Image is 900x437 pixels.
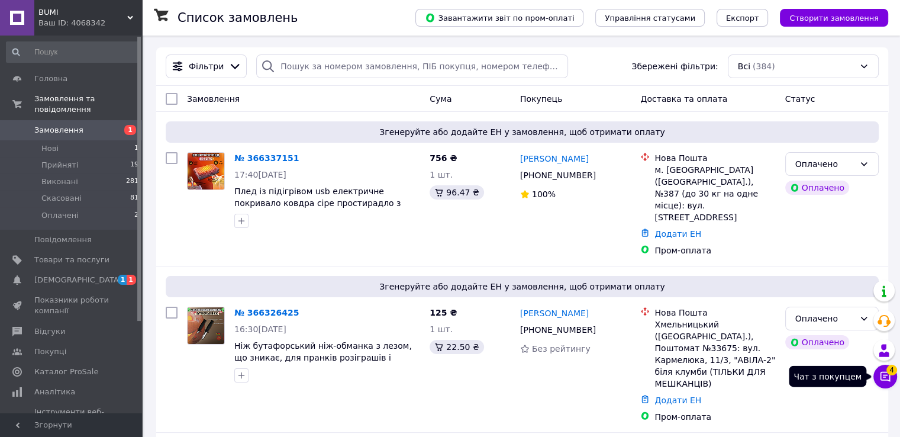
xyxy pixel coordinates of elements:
[234,341,412,374] a: Ніж бутафорський ніж-обманка з лезом, що зникає, для пранків розіграшів і приколів своєрідні ігра...
[170,126,874,138] span: Згенеруйте або додайте ЕН у замовлення, щоб отримати оплату
[188,307,224,344] img: Фото товару
[654,164,775,223] div: м. [GEOGRAPHIC_DATA] ([GEOGRAPHIC_DATA].), №387 (до 30 кг на одне місце): вул. [STREET_ADDRESS]
[631,60,718,72] span: Збережені фільтри:
[520,94,562,104] span: Покупець
[425,12,574,23] span: Завантажити звіт по пром-оплаті
[34,295,109,316] span: Показники роботи компанії
[34,367,98,377] span: Каталог ProSale
[124,125,136,135] span: 1
[789,14,879,23] span: Створити замовлення
[41,193,82,204] span: Скасовані
[130,160,138,171] span: 19
[532,344,591,354] span: Без рейтингу
[41,143,59,154] span: Нові
[41,160,78,171] span: Прийняті
[430,153,457,163] span: 756 ₴
[654,411,775,423] div: Пром-оплата
[187,307,225,345] a: Фото товару
[789,366,866,387] div: Чат з покупцем
[768,12,888,22] a: Створити замовлення
[753,62,775,71] span: (384)
[595,9,705,27] button: Управління статусами
[187,94,240,104] span: Замовлення
[256,54,568,78] input: Пошук за номером замовлення, ПІБ покупця, номером телефону, Email, номером накладної
[654,152,775,164] div: Нова Пошта
[188,153,224,189] img: Фото товару
[795,158,854,171] div: Оплачено
[187,152,225,190] a: Фото товару
[518,322,598,338] div: [PHONE_NUMBER]
[234,324,286,334] span: 16:30[DATE]
[38,7,127,18] span: BUMI
[170,281,874,293] span: Згенеруйте або додайте ЕН у замовлення, щоб отримати оплату
[118,275,127,285] span: 1
[785,335,849,349] div: Оплачено
[234,153,299,163] a: № 366337151
[130,193,138,204] span: 81
[605,14,695,23] span: Управління статусами
[520,153,589,165] a: [PERSON_NAME]
[6,41,140,63] input: Пошук
[178,11,298,25] h1: Список замовлень
[234,170,286,179] span: 17:40[DATE]
[134,210,138,221] span: 2
[780,9,888,27] button: Створити замовлення
[654,229,701,239] a: Додати ЕН
[127,275,136,285] span: 1
[520,307,589,319] a: [PERSON_NAME]
[873,365,897,388] button: Чат з покупцем4
[234,187,401,232] a: Плед із підігрівом usb електричне покривало ковдра сіре простирадло з електропідігрівом від спідн...
[430,340,483,354] div: 22.50 ₴
[738,60,750,72] span: Всі
[34,275,122,285] span: [DEMOGRAPHIC_DATA]
[430,324,453,334] span: 1 шт.
[34,73,67,84] span: Головна
[654,396,701,405] a: Додати ЕН
[532,189,556,199] span: 100%
[886,365,897,375] span: 4
[34,255,109,265] span: Товари та послуги
[726,14,759,23] span: Експорт
[34,94,142,115] span: Замовлення та повідомлення
[430,185,483,200] div: 96.47 ₴
[717,9,769,27] button: Експорт
[430,170,453,179] span: 1 шт.
[34,326,65,337] span: Відгуки
[795,312,854,325] div: Оплачено
[126,176,138,187] span: 281
[34,346,66,357] span: Покупці
[189,60,224,72] span: Фільтри
[654,245,775,256] div: Пром-оплата
[234,308,299,317] a: № 366326425
[785,94,815,104] span: Статус
[38,18,142,28] div: Ваш ID: 4068342
[785,181,849,195] div: Оплачено
[654,319,775,390] div: Хмельницький ([GEOGRAPHIC_DATA].), Поштомат №33675: вул. Кармелюка, 11/3, "АВІЛА-2" біля клумби (...
[518,167,598,184] div: [PHONE_NUMBER]
[430,94,451,104] span: Cума
[430,308,457,317] span: 125 ₴
[640,94,727,104] span: Доставка та оплата
[34,125,83,136] span: Замовлення
[415,9,583,27] button: Завантажити звіт по пром-оплаті
[34,234,92,245] span: Повідомлення
[41,176,78,187] span: Виконані
[654,307,775,319] div: Нова Пошта
[134,143,138,154] span: 1
[34,387,75,397] span: Аналітика
[41,210,79,221] span: Оплачені
[34,407,109,428] span: Інструменти веб-майстра та SEO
